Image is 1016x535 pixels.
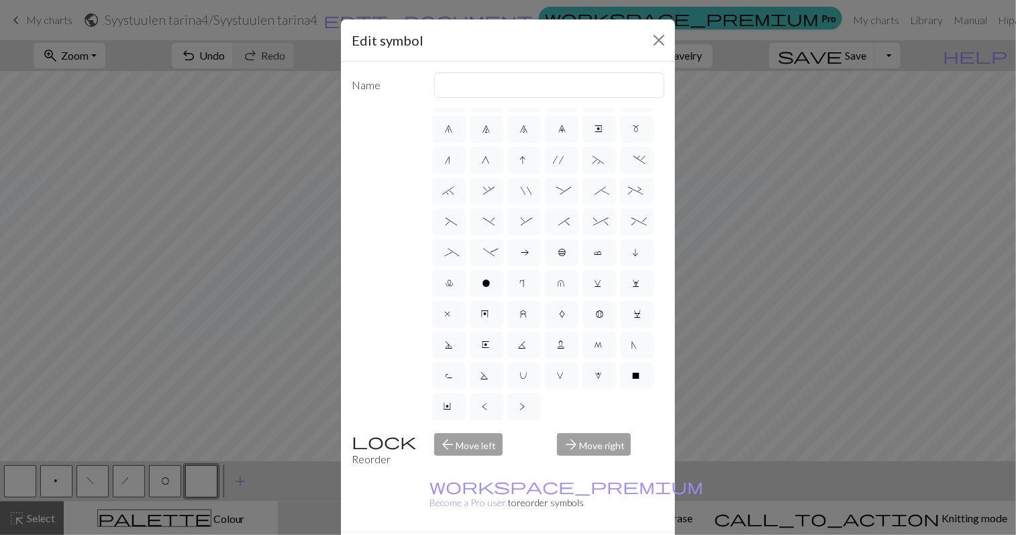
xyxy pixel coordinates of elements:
a: Become a Pro user [430,481,704,508]
span: ' [554,155,570,168]
span: 6 [444,124,453,137]
span: n [444,155,453,168]
span: Y [444,402,454,415]
span: > [520,402,528,415]
span: I [520,155,528,168]
span: R [445,371,453,384]
span: < [482,402,491,415]
span: workspace_premium [430,477,704,495]
span: C [633,309,640,322]
span: E [482,340,491,353]
span: - [483,247,489,261]
span: c [595,247,604,261]
span: ) [483,217,489,230]
span: m [632,124,641,137]
span: S [480,371,492,384]
span: " [521,186,527,199]
span: ~ [593,155,605,168]
span: W [595,371,603,384]
span: . [633,155,640,168]
span: 9 [558,124,565,137]
span: o [482,278,491,292]
div: Reorder [344,433,426,467]
span: D [445,340,452,353]
span: K [519,340,529,353]
button: Close [648,29,670,51]
span: + [629,186,645,199]
span: a [520,247,528,261]
label: Name [344,72,426,98]
span: ^ [593,217,605,230]
span: , [483,186,489,199]
span: X [632,371,642,384]
span: ; [595,186,603,199]
span: i [633,247,641,261]
span: y [482,309,491,322]
span: V [557,371,566,384]
span: r [520,278,528,292]
span: z [520,309,528,322]
span: v [595,278,604,292]
span: & [521,217,527,230]
span: : [557,186,566,199]
span: ( [446,217,452,230]
span: 8 [519,124,528,137]
span: M [595,340,604,353]
span: w [633,278,641,292]
span: G [482,155,491,168]
span: N [632,340,642,353]
span: 7 [482,124,491,137]
span: u [558,278,566,292]
span: B [596,309,603,322]
span: b [558,247,565,261]
h5: Edit symbol [352,30,423,50]
span: _ [444,247,453,261]
span: % [632,217,642,230]
span: l [446,278,452,292]
span: U [520,371,528,384]
span: ` [443,186,455,199]
span: A [559,309,564,322]
span: x [444,309,454,322]
span: L [558,340,566,353]
span: e [595,124,603,137]
small: to reorder symbols [430,481,704,508]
